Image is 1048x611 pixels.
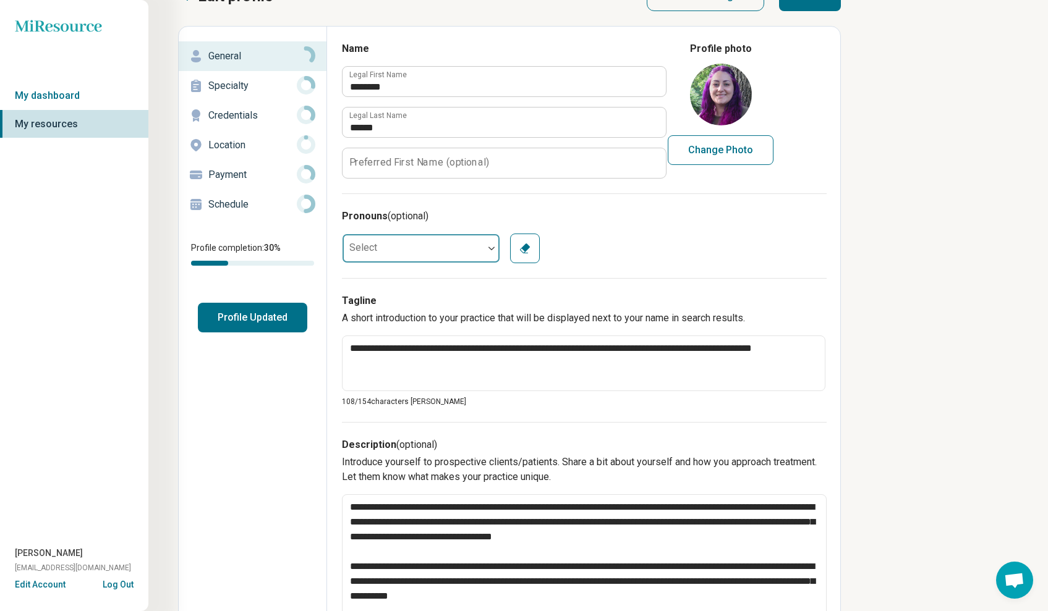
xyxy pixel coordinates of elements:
[388,210,428,222] span: (optional)
[264,243,281,253] span: 30 %
[349,71,407,78] label: Legal First Name
[179,190,326,219] a: Schedule
[208,108,297,123] p: Credentials
[342,396,827,407] p: 108/ 154 characters [PERSON_NAME]
[103,578,134,588] button: Log Out
[208,138,297,153] p: Location
[668,135,773,165] button: Change Photo
[15,562,131,573] span: [EMAIL_ADDRESS][DOMAIN_NAME]
[179,101,326,130] a: Credentials
[208,78,297,93] p: Specialty
[342,293,827,308] h3: Tagline
[15,578,66,591] button: Edit Account
[342,41,665,56] h3: Name
[349,112,407,119] label: Legal Last Name
[208,49,297,64] p: General
[342,209,827,224] h3: Pronouns
[179,234,326,273] div: Profile completion:
[996,562,1033,599] div: Chat abierto
[179,160,326,190] a: Payment
[690,41,752,56] legend: Profile photo
[179,41,326,71] a: General
[690,64,752,125] img: avatar image
[208,167,297,182] p: Payment
[198,303,307,332] button: Profile Updated
[179,130,326,160] a: Location
[342,311,827,326] p: A short introduction to your practice that will be displayed next to your name in search results.
[342,437,827,452] h3: Description
[349,158,489,167] label: Preferred First Name (optional)
[208,197,297,212] p: Schedule
[179,71,326,101] a: Specialty
[191,261,314,266] div: Profile completion
[342,455,827,484] p: Introduce yourself to prospective clients/patients. Share a bit about yourself and how you approa...
[15,547,83,560] span: [PERSON_NAME]
[396,439,437,450] span: (optional)
[349,242,377,253] label: Select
